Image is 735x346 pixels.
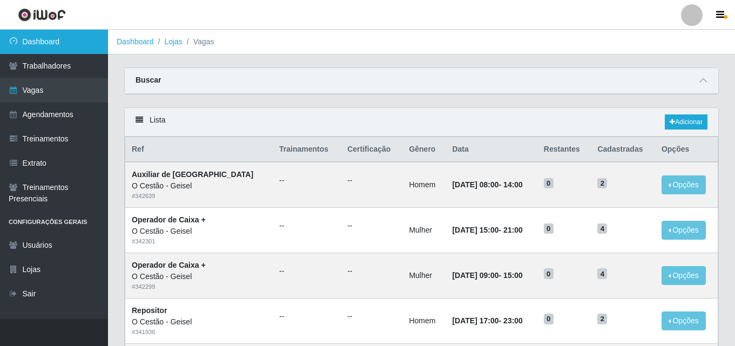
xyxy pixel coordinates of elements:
td: Homem [402,298,446,343]
ul: -- [279,311,334,322]
span: 2 [597,178,607,189]
ul: -- [347,266,396,277]
strong: - [452,226,522,234]
strong: Buscar [136,76,161,84]
ul: -- [347,311,396,322]
button: Opções [662,266,706,285]
time: 14:00 [503,180,523,189]
div: O Cestão - Geisel [132,271,266,282]
div: # 341936 [132,328,266,337]
strong: - [452,271,522,280]
strong: Operador de Caixa + [132,215,206,224]
span: 0 [544,314,554,324]
div: O Cestão - Geisel [132,316,266,328]
ul: -- [279,220,334,232]
span: 2 [597,314,607,324]
th: Gênero [402,137,446,162]
nav: breadcrumb [108,30,735,55]
td: Homem [402,162,446,207]
strong: Repositor [132,306,167,315]
time: 23:00 [503,316,523,325]
th: Ref [125,137,273,162]
img: CoreUI Logo [18,8,66,22]
div: # 342299 [132,282,266,291]
time: 21:00 [503,226,523,234]
div: O Cestão - Geisel [132,226,266,237]
th: Restantes [537,137,591,162]
ul: -- [279,266,334,277]
button: Opções [662,175,706,194]
strong: Operador de Caixa + [132,261,206,269]
span: 4 [597,223,607,234]
div: O Cestão - Geisel [132,180,266,192]
td: Mulher [402,253,446,298]
th: Trainamentos [273,137,341,162]
span: 0 [544,223,554,234]
a: Dashboard [117,37,154,46]
div: # 342639 [132,192,266,201]
div: # 342301 [132,237,266,246]
time: [DATE] 17:00 [452,316,498,325]
th: Opções [655,137,718,162]
button: Opções [662,311,706,330]
time: [DATE] 08:00 [452,180,498,189]
div: Lista [125,108,718,137]
button: Opções [662,221,706,240]
span: 0 [544,268,554,279]
ul: -- [347,175,396,186]
th: Certificação [341,137,402,162]
span: 4 [597,268,607,279]
span: 0 [544,178,554,189]
a: Adicionar [665,114,707,130]
strong: - [452,316,522,325]
ul: -- [347,220,396,232]
ul: -- [279,175,334,186]
time: 15:00 [503,271,523,280]
li: Vagas [183,36,214,48]
time: [DATE] 09:00 [452,271,498,280]
time: [DATE] 15:00 [452,226,498,234]
th: Cadastradas [591,137,655,162]
strong: - [452,180,522,189]
a: Lojas [164,37,182,46]
td: Mulher [402,208,446,253]
th: Data [446,137,537,162]
strong: Auxiliar de [GEOGRAPHIC_DATA] [132,170,253,179]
